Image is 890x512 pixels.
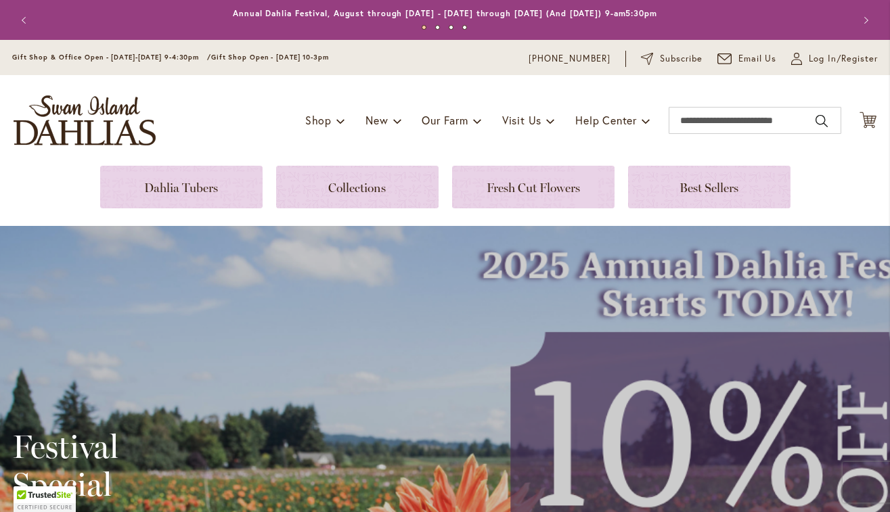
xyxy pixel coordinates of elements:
[12,427,363,503] h2: Festival Special
[660,52,703,66] span: Subscribe
[14,95,156,145] a: store logo
[449,25,453,30] button: 3 of 4
[12,53,211,62] span: Gift Shop & Office Open - [DATE]-[DATE] 9-4:30pm /
[717,52,777,66] a: Email Us
[809,52,878,66] span: Log In/Register
[305,113,332,127] span: Shop
[365,113,388,127] span: New
[791,52,878,66] a: Log In/Register
[529,52,610,66] a: [PHONE_NUMBER]
[502,113,541,127] span: Visit Us
[575,113,637,127] span: Help Center
[462,25,467,30] button: 4 of 4
[12,7,39,34] button: Previous
[851,7,878,34] button: Next
[233,8,657,18] a: Annual Dahlia Festival, August through [DATE] - [DATE] through [DATE] (And [DATE]) 9-am5:30pm
[211,53,329,62] span: Gift Shop Open - [DATE] 10-3pm
[738,52,777,66] span: Email Us
[422,25,426,30] button: 1 of 4
[641,52,703,66] a: Subscribe
[422,113,468,127] span: Our Farm
[435,25,440,30] button: 2 of 4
